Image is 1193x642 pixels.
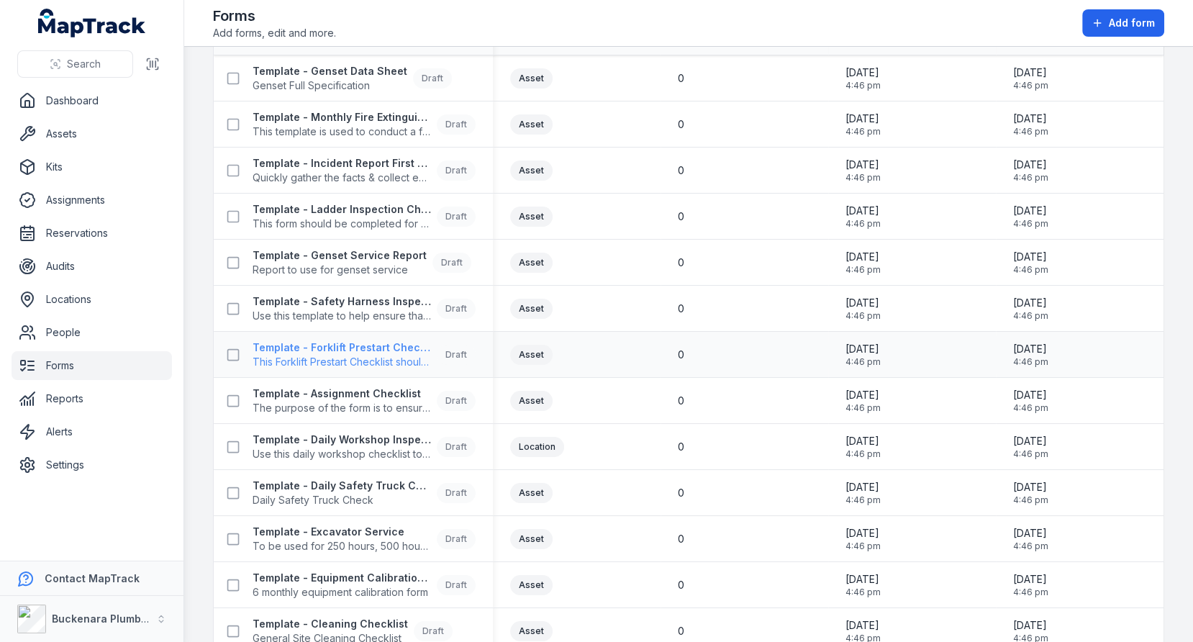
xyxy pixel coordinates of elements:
strong: Template - Assignment Checklist [253,386,431,401]
span: 0 [678,117,684,132]
strong: Template - Daily Safety Truck Check [253,479,431,493]
a: Template - Monthly Fire Extinguisher InspectionThis template is used to conduct a fire extinguish... [253,110,476,139]
span: 4:46 pm [1013,80,1048,91]
div: Asset [510,68,553,89]
span: 0 [678,440,684,454]
span: 4:46 pm [845,172,881,184]
span: 6 monthly equipment calibration form [253,585,431,600]
time: 26/06/2025, 4:46:14 pm [1013,572,1048,598]
span: 0 [678,71,684,86]
div: Draft [413,68,452,89]
div: Asset [510,207,553,227]
button: Search [17,50,133,78]
time: 26/06/2025, 4:46:14 pm [1013,296,1048,322]
span: The purpose of the form is to ensure the employee is licenced and capable in operation the asset. [253,401,431,415]
span: 4:46 pm [1013,541,1048,552]
span: 4:46 pm [845,310,881,322]
strong: Contact MapTrack [45,572,140,584]
span: [DATE] [845,250,881,264]
time: 26/06/2025, 4:46:14 pm [1013,65,1048,91]
div: Asset [510,483,553,503]
a: Kits [12,153,172,181]
div: Draft [437,391,476,411]
div: Asset [510,391,553,411]
strong: Template - Incident Report First Response [253,156,431,171]
strong: Template - Cleaning Checklist [253,617,408,631]
span: Use this daily workshop checklist to maintain safety standard in the work zones at site. [253,447,431,461]
span: [DATE] [845,388,881,402]
span: [DATE] [1013,296,1048,310]
span: [DATE] [1013,65,1048,80]
div: Draft [432,253,471,273]
a: Audits [12,252,172,281]
span: Use this template to help ensure that your harness is in good condition before use to reduce the ... [253,309,431,323]
span: 4:46 pm [1013,310,1048,322]
span: 0 [678,256,684,270]
span: [DATE] [1013,388,1048,402]
span: Daily Safety Truck Check [253,493,431,507]
div: Draft [437,437,476,457]
span: Quickly gather the facts & collect evidence about an incident, accident or injury. [253,171,431,185]
span: 4:46 pm [845,587,881,598]
a: Forms [12,351,172,380]
button: Add form [1082,9,1164,37]
a: Template - Genset Service ReportReport to use for genset serviceDraft [253,248,471,277]
a: Reports [12,384,172,413]
div: Draft [414,621,453,641]
a: Assignments [12,186,172,214]
time: 26/06/2025, 4:46:14 pm [845,480,881,506]
span: 0 [678,163,684,178]
a: Template - Genset Data SheetGenset Full SpecificationDraft [253,64,452,93]
a: Assets [12,119,172,148]
strong: Template - Ladder Inspection Checklist [253,202,431,217]
time: 26/06/2025, 4:46:14 pm [845,388,881,414]
span: 4:46 pm [1013,126,1048,137]
span: [DATE] [845,434,881,448]
strong: Template - Safety Harness Inspection [253,294,431,309]
span: 0 [678,532,684,546]
span: 4:46 pm [845,494,881,506]
span: Add forms, edit and more. [213,26,336,40]
span: 0 [678,209,684,224]
span: 4:46 pm [1013,587,1048,598]
time: 26/06/2025, 4:46:14 pm [845,204,881,230]
span: 4:46 pm [845,218,881,230]
a: Template - Ladder Inspection ChecklistThis form should be completed for all ladders.Draft [253,202,476,231]
span: [DATE] [1013,572,1048,587]
span: Report to use for genset service [253,263,427,277]
span: 4:46 pm [845,356,881,368]
span: [DATE] [1013,158,1048,172]
time: 26/06/2025, 4:46:14 pm [1013,388,1048,414]
span: [DATE] [1013,618,1048,633]
div: Draft [437,160,476,181]
span: 4:46 pm [1013,172,1048,184]
span: [DATE] [845,342,881,356]
div: Draft [437,114,476,135]
span: 0 [678,394,684,408]
span: [DATE] [845,112,881,126]
span: 4:46 pm [1013,494,1048,506]
time: 26/06/2025, 4:46:14 pm [845,434,881,460]
a: Template - Forklift Prestart ChecklistThis Forklift Prestart Checklist should be completed every ... [253,340,476,369]
div: Asset [510,529,553,549]
span: 0 [678,578,684,592]
a: Template - Daily Workshop InspectionUse this daily workshop checklist to maintain safety standard... [253,433,476,461]
span: [DATE] [1013,204,1048,218]
span: [DATE] [1013,434,1048,448]
span: 4:46 pm [1013,218,1048,230]
div: Asset [510,345,553,365]
time: 26/06/2025, 4:46:14 pm [1013,480,1048,506]
div: Draft [437,529,476,549]
time: 26/06/2025, 4:46:14 pm [845,342,881,368]
time: 26/06/2025, 4:46:14 pm [1013,434,1048,460]
span: 0 [678,302,684,316]
time: 26/06/2025, 4:46:14 pm [845,250,881,276]
span: 0 [678,486,684,500]
span: [DATE] [1013,480,1048,494]
time: 26/06/2025, 4:46:14 pm [845,65,881,91]
a: Reservations [12,219,172,248]
div: Asset [510,253,553,273]
a: Dashboard [12,86,172,115]
span: 0 [678,624,684,638]
strong: Template - Daily Workshop Inspection [253,433,431,447]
